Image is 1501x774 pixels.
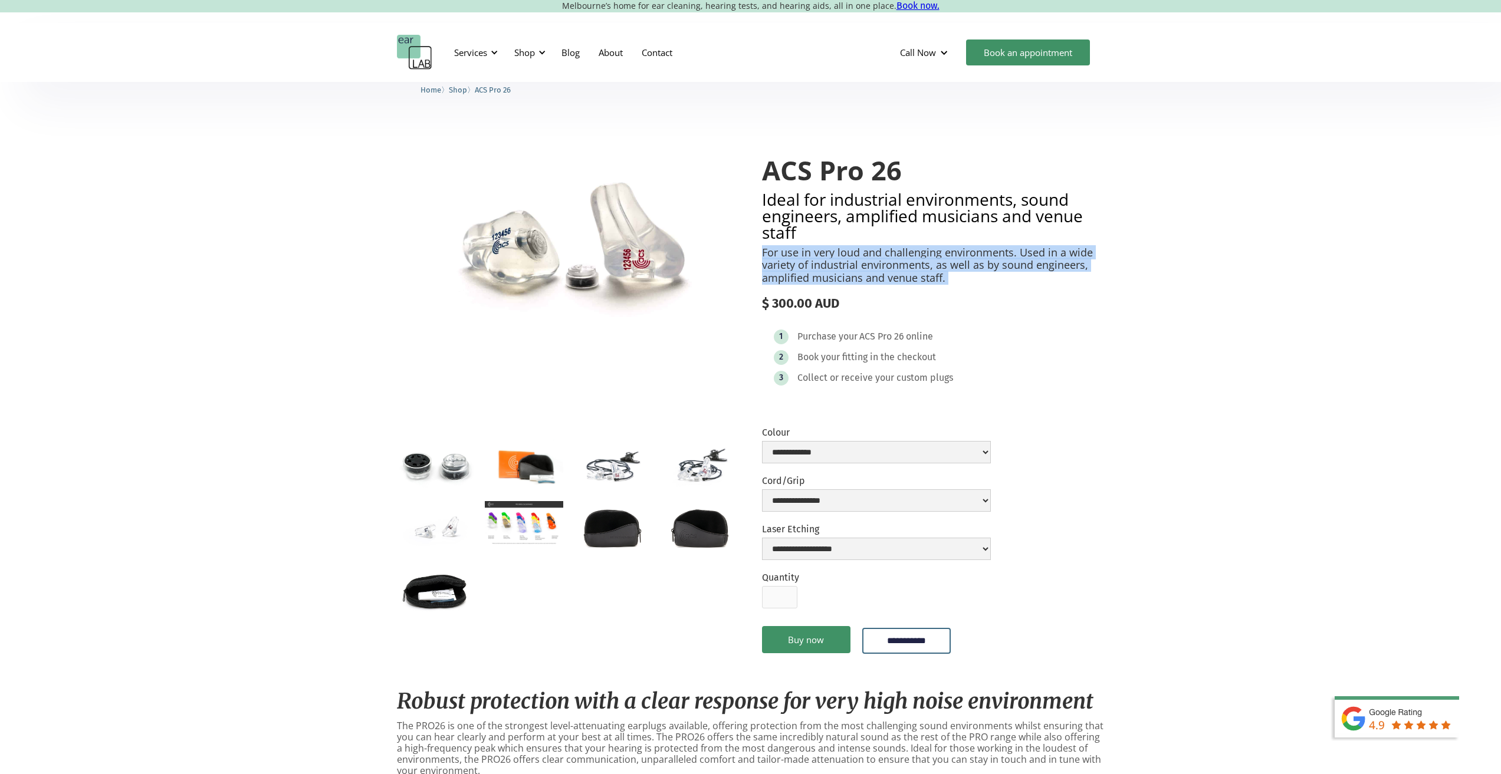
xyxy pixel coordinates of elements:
[762,626,850,653] a: Buy now
[507,35,549,70] div: Shop
[762,427,991,438] label: Colour
[779,373,783,382] div: 3
[779,332,783,341] div: 1
[762,246,1105,285] p: For use in very loud and challenging environments. Used in a wide variety of industrial environme...
[632,35,682,70] a: Contact
[573,501,651,553] a: open lightbox
[661,501,739,553] a: open lightbox
[449,85,467,94] span: Shop
[485,439,563,492] a: open lightbox
[762,156,1105,185] h1: ACS Pro 26
[421,84,441,95] a: Home
[589,35,632,70] a: About
[906,331,933,342] div: online
[514,47,535,58] div: Shop
[762,475,991,486] label: Cord/Grip
[797,372,953,384] div: Collect or receive your custom plugs
[859,331,904,342] div: ACS Pro 26
[397,439,475,491] a: open lightbox
[762,191,1105,241] h2: Ideal for industrial environments, sound engineers, amplified musicians and venue staff
[447,35,501,70] div: Services
[475,85,511,94] span: ACS Pro 26
[573,439,651,491] a: open lightbox
[397,562,475,614] a: open lightbox
[397,132,740,367] a: open lightbox
[797,331,858,342] div: Purchase your
[397,688,1093,714] em: Robust protection with a clear response for very high noise environment
[966,39,1090,65] a: Book an appointment
[797,351,936,363] div: Book your fitting in the checkout
[485,501,563,545] a: open lightbox
[779,353,783,361] div: 2
[762,523,991,535] label: Laser Etching
[449,84,467,95] a: Shop
[421,84,449,96] li: 〉
[762,296,1105,311] div: $ 300.00 AUD
[552,35,589,70] a: Blog
[454,47,487,58] div: Services
[891,35,960,70] div: Call Now
[397,501,475,553] a: open lightbox
[661,439,739,491] a: open lightbox
[762,572,799,583] label: Quantity
[397,35,432,70] a: home
[397,132,740,367] img: ACS Pro 26
[900,47,936,58] div: Call Now
[475,84,511,95] a: ACS Pro 26
[421,85,441,94] span: Home
[449,84,475,96] li: 〉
